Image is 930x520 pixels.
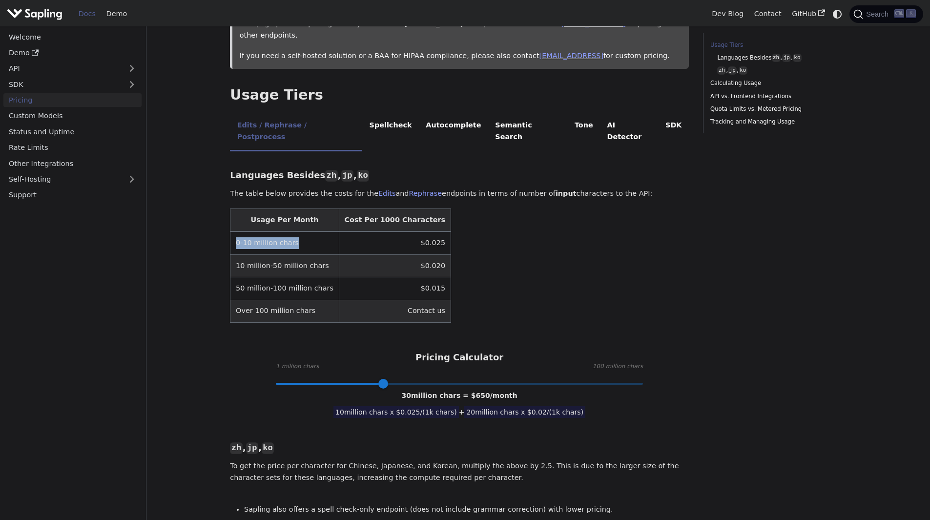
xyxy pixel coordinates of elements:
[3,125,142,139] a: Status and Uptime
[786,6,830,21] a: GitHub
[568,113,600,151] li: Tone
[3,188,142,202] a: Support
[244,504,689,516] li: Sapling also offers a spell check-only endpoint (does not include grammar correction) with lower ...
[73,6,101,21] a: Docs
[402,392,517,399] span: 30 million chars = $ 650 /month
[7,7,62,21] img: Sapling.ai
[230,231,339,254] td: 0-10 million chars
[710,79,843,88] a: Calculating Usage
[3,156,142,170] a: Other Integrations
[325,170,337,182] code: zh
[419,113,488,151] li: Autocomplete
[246,442,258,454] code: jp
[339,300,451,322] td: Contact us
[600,113,659,151] li: AI Detector
[464,406,585,418] span: 20 million chars x $ 0.02 /(1k chars)
[339,254,451,277] td: $0.020
[240,50,682,62] p: If you need a self-hosted solution or a BAA for HIPAA compliance, please also contact for custom ...
[122,77,142,91] button: Expand sidebar category 'SDK'
[906,9,916,18] kbd: K
[230,86,689,104] h2: Usage Tiers
[3,109,142,123] a: Custom Models
[749,6,787,21] a: Contact
[7,7,66,21] a: Sapling.ai
[782,54,791,62] code: jp
[793,54,802,62] code: ko
[230,113,362,151] li: Edits / Rephrase / Postprocess
[333,406,459,418] span: 10 million chars x $ 0.025 /(1k chars)
[863,10,894,18] span: Search
[739,66,747,75] code: ko
[101,6,132,21] a: Demo
[230,277,339,300] td: 50 million-100 million chars
[772,54,781,62] code: zh
[830,7,845,21] button: Switch between dark and light mode (currently system mode)
[556,189,577,197] strong: input
[849,5,923,23] button: Search (Ctrl+K)
[3,62,122,76] a: API
[3,30,142,44] a: Welcome
[230,300,339,322] td: Over 100 million chars
[717,66,726,75] code: zh
[230,209,339,232] th: Usage Per Month
[710,104,843,114] a: Quota Limits vs. Metered Pricing
[378,189,395,197] a: Edits
[230,188,689,200] p: The table below provides the costs for the and endpoints in terms of number of characters to the ...
[230,442,689,454] h3: , ,
[357,170,369,182] code: ko
[122,62,142,76] button: Expand sidebar category 'API'
[362,113,419,151] li: Spellcheck
[3,93,142,107] a: Pricing
[710,92,843,101] a: API vs. Frontend Integrations
[415,352,503,363] h3: Pricing Calculator
[409,189,442,197] a: Rephrase
[276,362,319,372] span: 1 million chars
[593,362,643,372] span: 100 million chars
[262,442,274,454] code: ko
[3,77,122,91] a: SDK
[339,209,451,232] th: Cost Per 1000 Characters
[3,172,142,187] a: Self-Hosting
[341,170,353,182] code: jp
[339,231,451,254] td: $0.025
[710,41,843,50] a: Usage Tiers
[3,141,142,155] a: Rate Limits
[728,66,737,75] code: jp
[230,442,242,454] code: zh
[459,408,465,416] span: +
[240,18,682,42] p: This page provides pricing for only a subset of [PERSON_NAME]'s endpoints. Please contact for pri...
[230,460,689,484] p: To get the price per character for Chinese, Japanese, and Korean, multiply the above by 2.5. This...
[539,52,603,60] a: [EMAIL_ADDRESS]
[706,6,748,21] a: Dev Blog
[659,113,689,151] li: SDK
[488,113,568,151] li: Semantic Search
[710,117,843,126] a: Tracking and Managing Usage
[3,46,142,60] a: Demo
[339,277,451,300] td: $0.015
[230,170,689,181] h3: Languages Besides , ,
[717,53,839,62] a: Languages Besideszh,jp,ko
[230,254,339,277] td: 10 million-50 million chars
[717,66,839,75] a: zh,jp,ko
